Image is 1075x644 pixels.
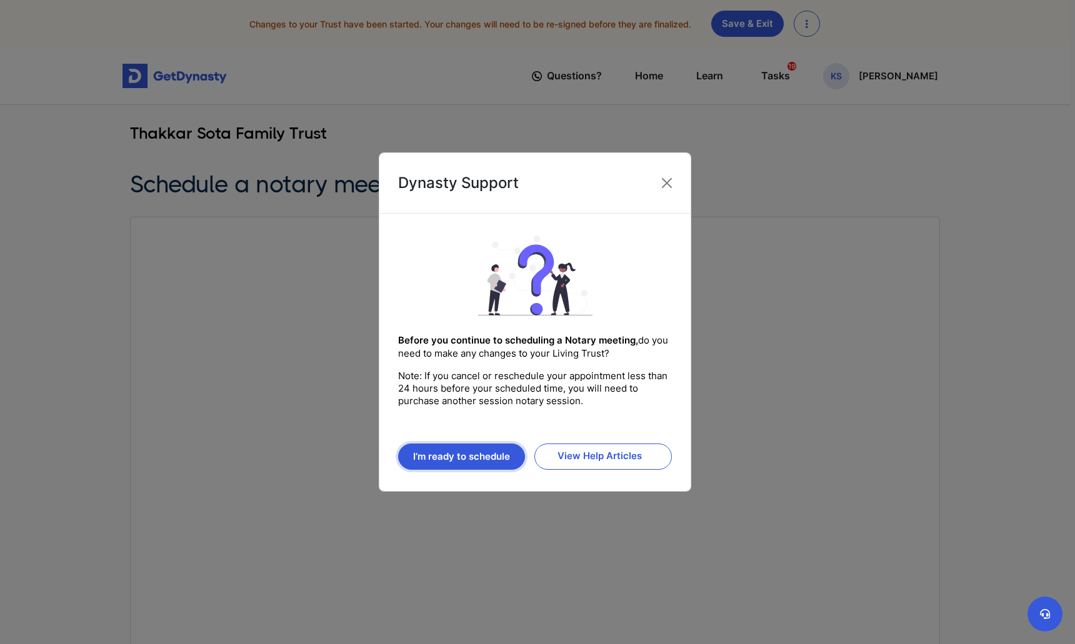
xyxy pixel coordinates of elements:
[398,334,672,360] fieldset: do you need to make any changes to your Living Trust?
[398,334,638,346] span: Before you continue to scheduling a Notary meeting,
[398,370,672,408] fieldset: Note: If you cancel or reschedule your appointment less than 24 hours before your scheduled time,...
[398,172,519,194] div: Dynasty Support
[534,443,672,470] a: View Help Articles
[657,173,677,193] button: Close
[398,443,525,470] button: I’m ready to schedule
